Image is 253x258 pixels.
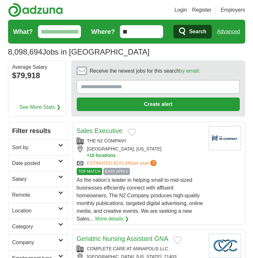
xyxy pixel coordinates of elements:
a: More details ❯ [95,215,129,223]
button: Add to favorite jobs [173,236,182,244]
div: $79,918 [12,70,62,81]
span: As the nation’s leader in helping small to mid-sized businesses efficiently connect with affluent... [77,177,203,222]
h1: Jobs in [GEOGRAPHIC_DATA] [8,47,150,56]
a: ESTIMATED:$103,485per year? [87,160,158,167]
div: COMPLETE CARE AT ANNAPOLIS LLC [77,245,204,252]
h2: Date posted [12,160,58,167]
div: [GEOGRAPHIC_DATA], [US_STATE] [77,146,204,159]
h2: Salary [12,175,58,183]
span: TOP MATCH [77,168,102,175]
a: Remote [8,187,67,203]
img: Company logo [209,126,241,150]
a: Sort by [8,139,67,155]
button: +10 locations [87,152,204,159]
a: Location [8,203,67,219]
label: What? [13,27,33,36]
h2: Category [12,223,58,231]
a: See More Stats ❯ [19,103,61,111]
div: Average Salary [12,65,62,70]
label: Where? [91,27,115,36]
a: Employers [221,6,245,14]
div: THE N2 COMPANY [77,138,204,144]
h2: Location [12,207,58,215]
span: 8,098,694 [8,46,43,58]
a: Date posted [8,155,67,171]
span: ? [150,160,157,166]
a: Category [8,219,67,234]
button: Search [173,25,212,38]
a: Geriatric Nursing Assistant GNA [77,235,169,242]
h2: Remote [12,191,58,199]
a: Register [192,6,211,14]
span: + [87,152,90,159]
img: Adzuna logo [8,3,63,17]
h2: Company [12,239,58,246]
a: Login [174,6,187,14]
button: Add to favorite jobs [128,129,136,136]
a: by email [179,68,199,74]
img: Company logo [209,234,241,258]
span: $103,485 [113,160,132,166]
h2: Sort by [12,144,58,151]
a: Salary [8,171,67,187]
span: Search [189,25,206,38]
span: EASY APPLY [103,168,130,175]
a: Company [8,234,67,250]
a: Advanced [217,25,240,38]
span: Receive the newest jobs for this search : [90,67,200,75]
h2: Filter results [8,122,67,139]
a: Sales Executive [77,127,122,134]
button: Create alert [77,98,240,111]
